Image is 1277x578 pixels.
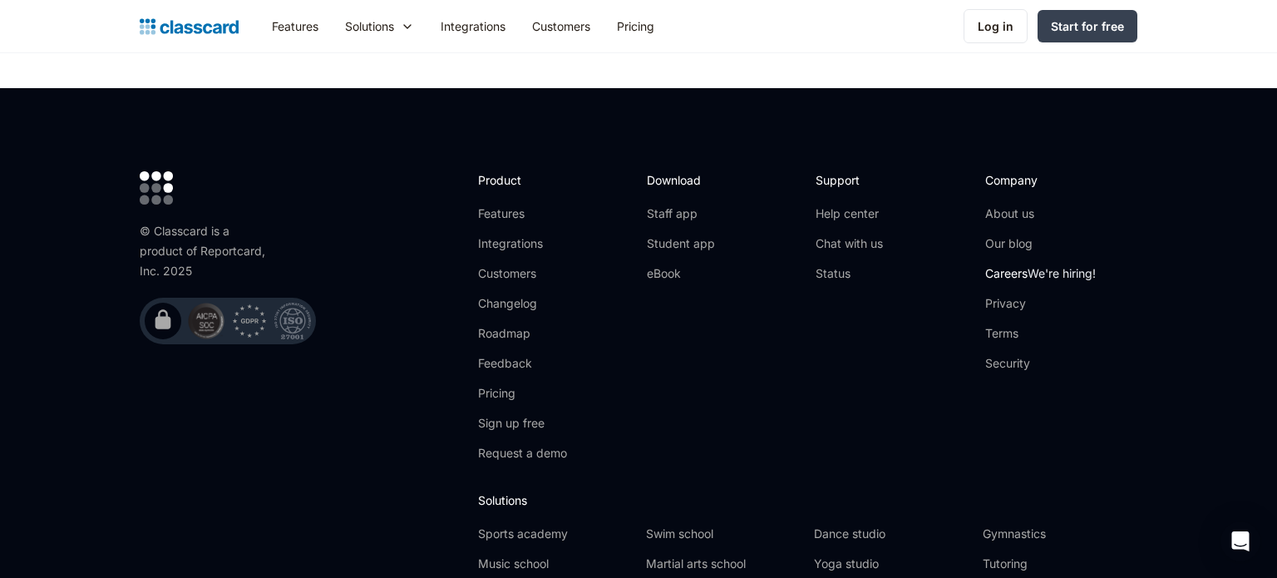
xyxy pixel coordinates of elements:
h2: Download [647,171,715,189]
a: Gymnastics [983,526,1137,542]
div: Log in [978,17,1013,35]
a: Music school [478,556,633,572]
div: © Classcard is a product of Reportcard, Inc. 2025 [140,221,273,281]
a: Pricing [604,7,668,45]
a: Request a demo [478,445,567,462]
a: Features [478,205,567,222]
a: Chat with us [816,235,883,252]
a: Sign up free [478,415,567,432]
a: Terms [985,325,1096,342]
div: Solutions [332,7,427,45]
a: Pricing [478,385,567,402]
h2: Product [478,171,567,189]
a: Logo [140,15,239,38]
a: Features [259,7,332,45]
a: Privacy [985,295,1096,312]
h2: Solutions [478,492,1137,509]
a: Staff app [647,205,715,222]
a: Integrations [427,7,519,45]
a: Log in [964,9,1028,43]
a: Security [985,355,1096,372]
h2: Company [985,171,1096,189]
a: CareersWe're hiring! [985,265,1096,282]
a: Tutoring [983,556,1137,572]
a: Changelog [478,295,567,312]
a: Swim school [646,526,801,542]
a: Customers [478,265,567,282]
span: We're hiring! [1028,266,1096,280]
div: Solutions [345,17,394,35]
a: Help center [816,205,883,222]
h2: Support [816,171,883,189]
div: Start for free [1051,17,1124,35]
a: Roadmap [478,325,567,342]
a: Status [816,265,883,282]
a: eBook [647,265,715,282]
a: About us [985,205,1096,222]
a: Yoga studio [814,556,969,572]
a: Integrations [478,235,567,252]
a: Customers [519,7,604,45]
div: Open Intercom Messenger [1220,521,1260,561]
a: Our blog [985,235,1096,252]
a: Sports academy [478,526,633,542]
a: Martial arts school [646,556,801,572]
a: Dance studio [814,526,969,542]
a: Feedback [478,355,567,372]
a: Student app [647,235,715,252]
a: Start for free [1038,10,1137,42]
